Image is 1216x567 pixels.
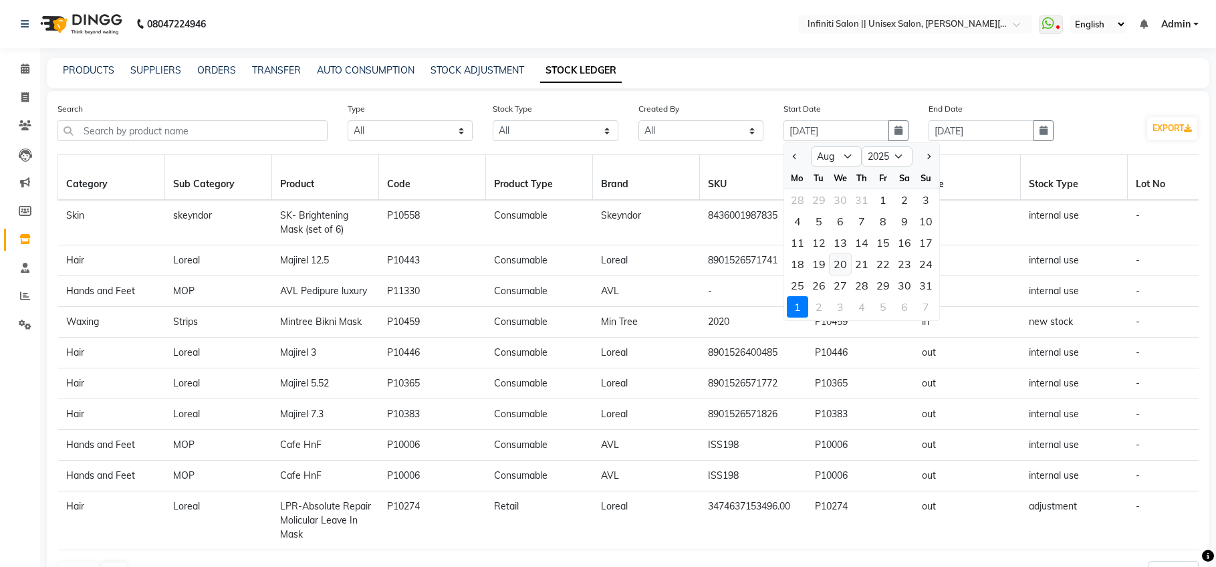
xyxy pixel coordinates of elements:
[807,368,914,399] td: P10365
[787,189,808,211] div: Monday, July 28, 2025
[915,189,937,211] div: 3
[486,276,593,307] td: Consumable
[808,253,830,275] div: Tuesday, August 19, 2025
[700,399,807,430] td: 8901526571826
[830,211,851,232] div: Wednesday, August 6, 2025
[808,189,830,211] div: 29
[894,232,915,253] div: 16
[593,200,700,245] td: Skeyndor
[165,307,272,338] td: Strips
[915,253,937,275] div: 24
[379,430,486,461] td: P10006
[872,296,894,318] div: 5
[280,439,322,451] span: Cafe HnF
[808,189,830,211] div: Tuesday, July 29, 2025
[830,296,851,318] div: 3
[787,253,808,275] div: 18
[851,275,872,296] div: Thursday, August 28, 2025
[914,276,1021,307] td: out
[894,275,915,296] div: 30
[1021,276,1128,307] td: internal use
[593,276,700,307] td: AVL
[872,275,894,296] div: 29
[851,296,872,318] div: Thursday, September 4, 2025
[894,189,915,211] div: 2
[700,155,807,201] th: SKU
[915,296,937,318] div: 7
[830,275,851,296] div: 27
[851,211,872,232] div: 7
[872,232,894,253] div: Friday, August 15, 2025
[914,155,1021,201] th: Type
[58,430,165,461] td: Hands and Feet
[894,211,915,232] div: Saturday, August 9, 2025
[379,155,486,201] th: Code
[379,245,486,276] td: P10443
[894,211,915,232] div: 9
[63,64,114,76] a: PRODUCTS
[787,167,808,189] div: Mo
[431,64,524,76] a: STOCK ADJUSTMENT
[593,368,700,399] td: Loreal
[130,64,181,76] a: SUPPLIERS
[787,189,808,211] div: 28
[872,211,894,232] div: Friday, August 8, 2025
[914,491,1021,550] td: out
[894,189,915,211] div: Saturday, August 2, 2025
[807,430,914,461] td: P10006
[915,232,937,253] div: 17
[34,5,126,43] img: logo
[252,64,301,76] a: TRANSFER
[486,430,593,461] td: Consumable
[197,64,236,76] a: ORDERS
[872,275,894,296] div: Friday, August 29, 2025
[348,103,365,115] label: Type
[272,155,379,201] th: Product
[851,189,872,211] div: 31
[700,245,807,276] td: 8901526571741
[862,146,913,166] select: Select year
[872,189,894,211] div: Friday, August 1, 2025
[830,189,851,211] div: 30
[1021,307,1128,338] td: new stock
[58,399,165,430] td: Hair
[808,232,830,253] div: Tuesday, August 12, 2025
[593,399,700,430] td: Loreal
[486,461,593,491] td: Consumable
[915,275,937,296] div: Sunday, August 31, 2025
[914,200,1021,245] td: out
[872,253,894,275] div: 22
[851,296,872,318] div: 4
[808,253,830,275] div: 19
[1021,399,1128,430] td: internal use
[914,368,1021,399] td: out
[915,211,937,232] div: Sunday, August 10, 2025
[872,189,894,211] div: 1
[280,209,348,235] span: SK- Brightening Mask (set of 6)
[593,155,700,201] th: Brand
[808,211,830,232] div: 5
[914,338,1021,368] td: out
[700,307,807,338] td: 2020
[379,200,486,245] td: P10558
[700,461,807,491] td: ISS198
[894,232,915,253] div: Saturday, August 16, 2025
[894,296,915,318] div: Saturday, September 6, 2025
[486,338,593,368] td: Consumable
[872,232,894,253] div: 15
[486,307,593,338] td: Consumable
[808,167,830,189] div: Tu
[787,296,808,318] div: 1
[914,307,1021,338] td: in
[830,211,851,232] div: 6
[593,430,700,461] td: AVL
[379,368,486,399] td: P10365
[700,276,807,307] td: -
[165,368,272,399] td: Loreal
[280,254,329,266] span: Majirel 12.5
[915,211,937,232] div: 10
[379,491,486,550] td: P10274
[807,491,914,550] td: P10274
[787,275,808,296] div: Monday, August 25, 2025
[493,103,532,115] label: Stock Type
